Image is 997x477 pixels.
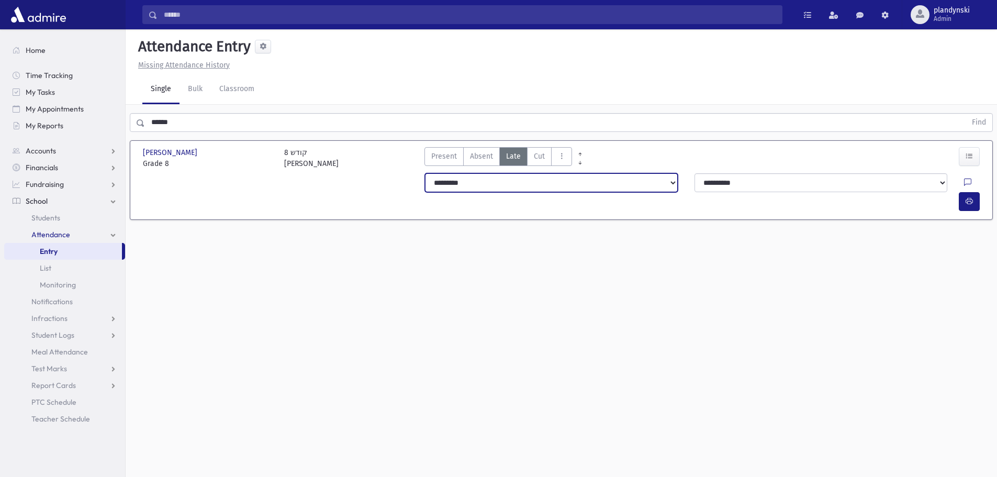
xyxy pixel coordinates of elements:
[4,226,125,243] a: Attendance
[431,151,457,162] span: Present
[26,163,58,172] span: Financials
[134,38,251,56] h5: Attendance Entry
[26,104,84,114] span: My Appointments
[31,381,76,390] span: Report Cards
[180,75,211,104] a: Bulk
[134,61,230,70] a: Missing Attendance History
[424,147,572,169] div: AttTypes
[26,180,64,189] span: Fundraising
[534,151,545,162] span: Cut
[4,310,125,327] a: Infractions
[966,114,992,131] button: Find
[40,280,76,290] span: Monitoring
[4,360,125,377] a: Test Marks
[4,159,125,176] a: Financials
[211,75,263,104] a: Classroom
[4,84,125,101] a: My Tasks
[4,293,125,310] a: Notifications
[934,6,970,15] span: plandynski
[31,347,88,357] span: Meal Attendance
[8,4,69,25] img: AdmirePro
[470,151,493,162] span: Absent
[4,209,125,226] a: Students
[4,176,125,193] a: Fundraising
[4,394,125,411] a: PTC Schedule
[158,5,782,24] input: Search
[4,117,125,134] a: My Reports
[4,193,125,209] a: School
[143,158,274,169] span: Grade 8
[40,263,51,273] span: List
[31,230,70,239] span: Attendance
[4,276,125,293] a: Monitoring
[4,343,125,360] a: Meal Attendance
[31,314,68,323] span: Infractions
[934,15,970,23] span: Admin
[26,196,48,206] span: School
[4,327,125,343] a: Student Logs
[138,61,230,70] u: Missing Attendance History
[31,330,74,340] span: Student Logs
[143,147,199,158] span: [PERSON_NAME]
[4,142,125,159] a: Accounts
[506,151,521,162] span: Late
[4,260,125,276] a: List
[284,147,339,169] div: 8 קודש [PERSON_NAME]
[31,364,67,373] span: Test Marks
[26,87,55,97] span: My Tasks
[4,67,125,84] a: Time Tracking
[26,121,63,130] span: My Reports
[4,411,125,427] a: Teacher Schedule
[4,42,125,59] a: Home
[31,397,76,407] span: PTC Schedule
[142,75,180,104] a: Single
[26,71,73,80] span: Time Tracking
[4,243,122,260] a: Entry
[31,213,60,223] span: Students
[40,247,58,256] span: Entry
[31,297,73,306] span: Notifications
[31,414,90,424] span: Teacher Schedule
[26,146,56,156] span: Accounts
[4,377,125,394] a: Report Cards
[4,101,125,117] a: My Appointments
[26,46,46,55] span: Home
